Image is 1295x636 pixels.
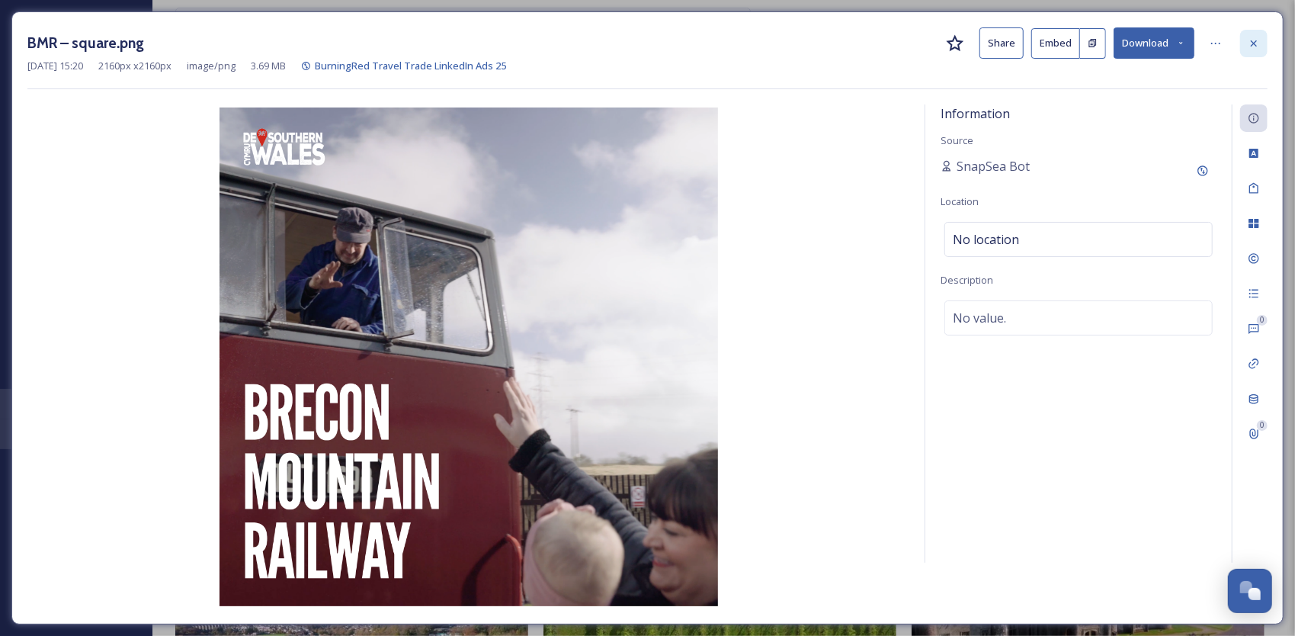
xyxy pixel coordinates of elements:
button: Download [1114,27,1194,59]
img: id%3AuNZkR0wsKYAAAAAAABEvyw.png [27,108,909,606]
button: Share [979,27,1024,59]
h3: BMR – square.png [27,32,144,54]
span: [DATE] 15:20 [27,59,83,73]
button: Open Chat [1228,569,1272,613]
span: No location [953,230,1019,249]
span: Source [941,133,973,147]
span: BurningRed Travel Trade LinkedIn Ads 25 [315,59,506,72]
span: No value. [953,309,1006,327]
div: 0 [1257,420,1268,431]
span: 3.69 MB [251,59,286,73]
div: 0 [1257,315,1268,326]
button: Embed [1031,28,1080,59]
span: SnapSea Bot [957,157,1030,175]
span: Description [941,273,993,287]
span: image/png [187,59,236,73]
span: 2160 px x 2160 px [98,59,171,73]
span: Location [941,194,979,208]
span: Information [941,105,1010,122]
